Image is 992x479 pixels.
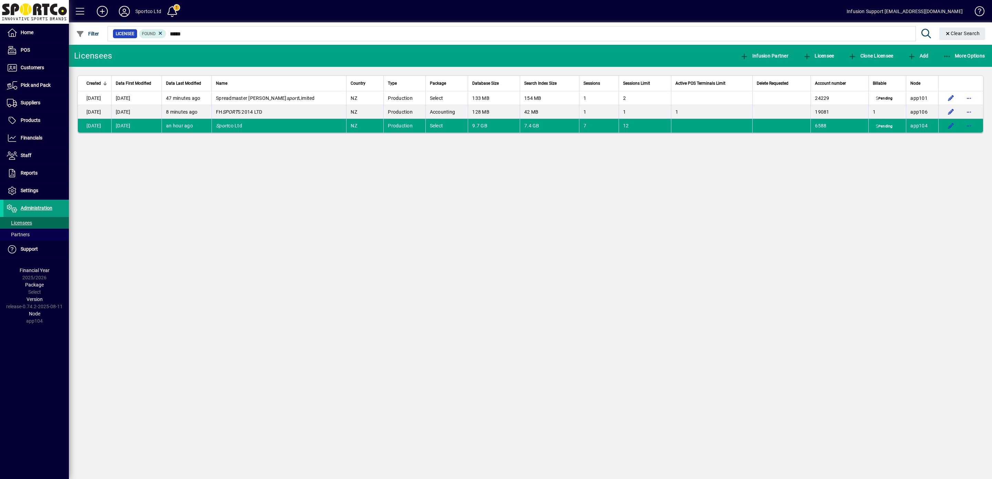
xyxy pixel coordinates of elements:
[216,80,342,87] div: Name
[801,50,836,62] button: Licensee
[945,93,957,104] button: Edit
[25,282,44,288] span: Package
[520,119,579,133] td: 7.4 GB
[468,105,520,119] td: 128 MB
[287,95,298,101] em: sport
[21,135,42,140] span: Financials
[3,129,69,147] a: Financials
[757,80,788,87] span: Delete Requested
[963,120,974,131] button: More options
[810,119,868,133] td: 6588
[78,91,111,105] td: [DATE]
[223,109,238,115] em: SPORT
[941,50,987,62] button: More Options
[116,30,134,37] span: Licensee
[78,119,111,133] td: [DATE]
[383,119,425,133] td: Production
[74,28,101,40] button: Filter
[216,123,242,128] span: co Ltd
[76,31,99,37] span: Filter
[873,80,886,87] span: Billable
[623,80,650,87] span: Sessions Limit
[142,31,156,36] span: Found
[848,53,893,59] span: Clone Licensee
[430,80,446,87] span: Package
[27,296,43,302] span: Version
[810,91,868,105] td: 24229
[815,80,864,87] div: Account number
[216,95,315,101] span: Spreadmaster [PERSON_NAME] Limited
[162,91,211,105] td: 47 minutes ago
[383,91,425,105] td: Production
[945,120,957,131] button: Edit
[162,119,211,133] td: an hour ago
[875,124,894,129] span: Pending
[29,311,40,316] span: Node
[623,80,667,87] div: Sessions Limit
[908,53,928,59] span: Add
[520,91,579,105] td: 154 MB
[472,80,516,87] div: Database Size
[74,50,112,61] div: Licensees
[111,119,162,133] td: [DATE]
[963,93,974,104] button: More options
[3,241,69,258] a: Support
[20,268,50,273] span: Financial Year
[945,31,980,36] span: Clear Search
[803,53,834,59] span: Licensee
[579,91,618,105] td: 1
[21,188,38,193] span: Settings
[3,77,69,94] a: Pick and Pack
[873,80,902,87] div: Billable
[21,117,40,123] span: Products
[216,109,262,115] span: FH S 2014 LTD
[21,205,52,211] span: Administration
[116,80,151,87] span: Data First Modified
[520,105,579,119] td: 42 MB
[910,95,928,101] span: app101.prod.infusionbusinesssoftware.com
[910,80,934,87] div: Node
[910,123,928,128] span: app104.prod.infusionbusinesssoftware.com
[524,80,575,87] div: Search Index Size
[468,91,520,105] td: 133 MB
[579,105,618,119] td: 1
[113,5,135,18] button: Profile
[7,220,32,226] span: Licensees
[579,119,618,133] td: 7
[162,105,211,119] td: 8 minutes ago
[21,246,38,252] span: Support
[346,105,383,119] td: NZ
[21,100,40,105] span: Suppliers
[847,6,963,17] div: Infusion Support [EMAIL_ADDRESS][DOMAIN_NAME]
[3,94,69,112] a: Suppliers
[3,59,69,76] a: Customers
[166,80,207,87] div: Data Last Modified
[910,109,928,115] span: app106.prod.infusionbusinesssoftware.com
[906,50,930,62] button: Add
[910,80,920,87] span: Node
[86,80,101,87] span: Created
[388,80,397,87] span: Type
[472,80,499,87] span: Database Size
[21,153,31,158] span: Staff
[675,80,725,87] span: Active POS Terminals Limit
[738,50,790,62] button: Infusion Partner
[3,112,69,129] a: Products
[3,229,69,240] a: Partners
[619,91,671,105] td: 2
[21,82,51,88] span: Pick and Pack
[91,5,113,18] button: Add
[7,232,30,237] span: Partners
[740,53,788,59] span: Infusion Partner
[524,80,557,87] span: Search Index Size
[383,105,425,119] td: Production
[3,165,69,182] a: Reports
[216,123,228,128] em: Sport
[21,170,38,176] span: Reports
[3,42,69,59] a: POS
[430,80,464,87] div: Package
[943,53,985,59] span: More Options
[939,28,985,40] button: Clear
[3,147,69,164] a: Staff
[757,80,807,87] div: Delete Requested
